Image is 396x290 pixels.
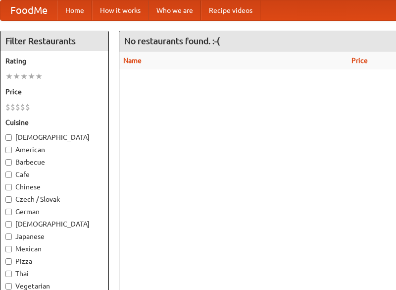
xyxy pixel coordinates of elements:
input: Chinese [5,184,12,190]
a: FoodMe [0,0,57,20]
li: ★ [20,71,28,82]
input: [DEMOGRAPHIC_DATA] [5,221,12,228]
a: Who we are [148,0,201,20]
a: Name [123,57,142,64]
li: $ [20,102,25,113]
label: Chinese [5,182,103,192]
h5: Rating [5,56,103,66]
label: Mexican [5,244,103,254]
input: Mexican [5,246,12,252]
input: German [5,209,12,215]
li: $ [10,102,15,113]
li: ★ [28,71,35,82]
a: Home [57,0,92,20]
label: Japanese [5,232,103,241]
li: ★ [5,71,13,82]
h5: Price [5,87,103,97]
a: How it works [92,0,148,20]
label: Cafe [5,170,103,179]
input: Vegetarian [5,283,12,290]
ng-pluralize: No restaurants found. :-( [124,36,220,46]
input: Japanese [5,233,12,240]
label: Czech / Slovak [5,194,103,204]
h4: Filter Restaurants [0,31,108,51]
li: ★ [13,71,20,82]
input: [DEMOGRAPHIC_DATA] [5,134,12,141]
label: German [5,207,103,217]
label: [DEMOGRAPHIC_DATA] [5,132,103,142]
label: Pizza [5,256,103,266]
li: $ [15,102,20,113]
label: [DEMOGRAPHIC_DATA] [5,219,103,229]
li: ★ [35,71,43,82]
label: Barbecue [5,157,103,167]
h5: Cuisine [5,117,103,127]
input: Pizza [5,258,12,265]
input: Thai [5,271,12,277]
li: $ [25,102,30,113]
a: Recipe videos [201,0,260,20]
input: American [5,147,12,153]
input: Cafe [5,172,12,178]
label: American [5,145,103,155]
input: Czech / Slovak [5,196,12,203]
a: Price [351,57,368,64]
input: Barbecue [5,159,12,166]
label: Thai [5,269,103,279]
li: $ [5,102,10,113]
